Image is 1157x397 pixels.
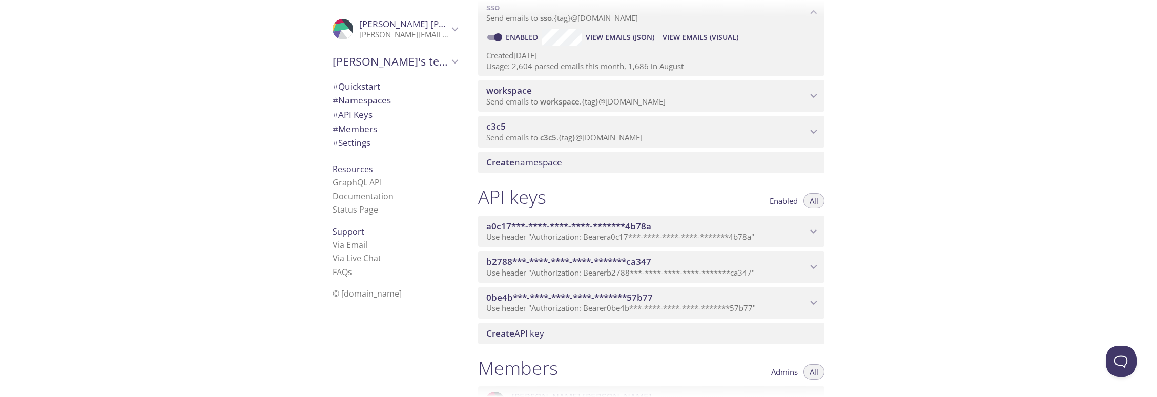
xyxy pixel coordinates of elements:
span: Send emails to . {tag} @[DOMAIN_NAME] [486,132,643,142]
span: [PERSON_NAME]'s team [333,54,448,69]
a: Documentation [333,191,394,202]
div: Malcolm's team [324,48,466,75]
div: Quickstart [324,79,466,94]
button: All [803,193,824,208]
div: Gavin Hewitt [324,12,466,46]
span: Resources [333,163,373,175]
span: s [348,266,352,278]
span: c3c5 [540,132,556,142]
h1: Members [478,357,558,380]
div: workspace namespace [478,80,824,112]
button: Enabled [763,193,804,208]
span: workspace [486,85,532,96]
a: GraphQL API [333,177,382,188]
span: Send emails to . {tag} @[DOMAIN_NAME] [486,13,638,23]
span: Settings [333,137,370,149]
a: Via Live Chat [333,253,381,264]
div: Create API Key [478,323,824,344]
span: # [333,94,338,106]
a: Status Page [333,204,378,215]
button: Admins [765,364,804,380]
span: Quickstart [333,80,380,92]
span: Create [486,156,514,168]
div: API Keys [324,108,466,122]
div: Namespaces [324,93,466,108]
button: All [803,364,824,380]
div: Members [324,122,466,136]
span: # [333,109,338,120]
span: Members [333,123,377,135]
span: [PERSON_NAME] [PERSON_NAME] [359,18,500,30]
span: © [DOMAIN_NAME] [333,288,402,299]
h1: API keys [478,185,546,208]
span: View Emails (JSON) [586,31,654,44]
iframe: Help Scout Beacon - Open [1106,346,1137,377]
p: Created [DATE] [486,50,816,61]
span: workspace [540,96,580,107]
span: namespace [486,156,562,168]
span: sso [540,13,552,23]
div: c3c5 namespace [478,116,824,148]
a: Enabled [504,32,542,42]
span: Create [486,327,514,339]
span: API Keys [333,109,373,120]
p: Usage: 2,604 parsed emails this month, 1,686 in August [486,61,816,72]
p: [PERSON_NAME][EMAIL_ADDRESS][DOMAIN_NAME] [359,30,448,40]
span: c3c5 [486,120,506,132]
span: # [333,123,338,135]
span: API key [486,327,544,339]
a: Via Email [333,239,367,250]
span: Namespaces [333,94,391,106]
button: View Emails (JSON) [582,29,658,46]
div: Create namespace [478,152,824,173]
span: # [333,137,338,149]
span: View Emails (Visual) [663,31,738,44]
span: # [333,80,338,92]
div: Team Settings [324,136,466,150]
span: Support [333,226,364,237]
a: FAQ [333,266,352,278]
span: Send emails to . {tag} @[DOMAIN_NAME] [486,96,666,107]
button: View Emails (Visual) [658,29,742,46]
